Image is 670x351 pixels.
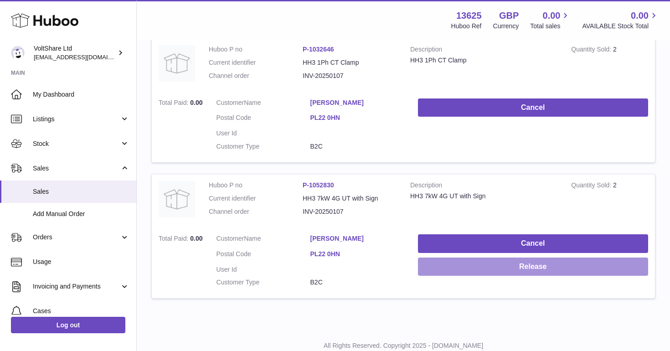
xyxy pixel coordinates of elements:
[303,194,397,203] dd: HH3 7kW 4G UT with Sign
[303,181,334,189] a: P-1052830
[310,250,404,258] a: PL22 0HN
[33,282,120,291] span: Invoicing and Payments
[303,58,397,67] dd: HH3 1Ph CT Clamp
[216,235,244,242] span: Customer
[190,235,202,242] span: 0.00
[310,114,404,122] a: PL22 0HN
[216,142,310,151] dt: Customer Type
[209,72,303,80] dt: Channel order
[216,265,310,274] dt: User Id
[33,164,120,173] span: Sales
[493,22,519,31] div: Currency
[410,45,557,56] strong: Description
[216,114,310,124] dt: Postal Code
[159,45,195,82] img: no-photo.jpg
[303,72,397,80] dd: INV-20250107
[11,317,125,333] a: Log out
[209,45,303,54] dt: Huboo P no
[33,258,129,266] span: Usage
[582,10,659,31] a: 0.00 AVAILABLE Stock Total
[310,98,404,107] a: [PERSON_NAME]
[582,22,659,31] span: AVAILABLE Stock Total
[410,56,557,65] div: HH3 1Ph CT Clamp
[159,235,190,244] strong: Total Paid
[11,46,25,60] img: info@voltshare.co.uk
[159,99,190,108] strong: Total Paid
[34,53,134,61] span: [EMAIL_ADDRESS][DOMAIN_NAME]
[190,99,202,106] span: 0.00
[209,58,303,67] dt: Current identifier
[410,181,557,192] strong: Description
[216,98,310,109] dt: Name
[209,181,303,190] dt: Huboo P no
[499,10,519,22] strong: GBP
[216,250,310,261] dt: Postal Code
[418,258,648,276] button: Release
[456,10,482,22] strong: 13625
[33,307,129,315] span: Cases
[216,129,310,138] dt: User Id
[34,44,116,62] div: VoltShare Ltd
[631,10,649,22] span: 0.00
[310,142,404,151] dd: B2C
[310,234,404,243] a: [PERSON_NAME]
[209,194,303,203] dt: Current identifier
[410,192,557,201] div: HH3 7kW 4G UT with Sign
[144,341,663,350] p: All Rights Reserved. Copyright 2025 - [DOMAIN_NAME]
[216,99,244,106] span: Customer
[530,10,571,31] a: 0.00 Total sales
[209,207,303,216] dt: Channel order
[216,234,310,245] dt: Name
[303,207,397,216] dd: INV-20250107
[33,233,120,242] span: Orders
[33,210,129,218] span: Add Manual Order
[530,22,571,31] span: Total sales
[564,38,655,92] td: 2
[564,174,655,227] td: 2
[571,46,613,55] strong: Quantity Sold
[33,139,120,148] span: Stock
[418,234,648,253] button: Cancel
[418,98,648,117] button: Cancel
[451,22,482,31] div: Huboo Ref
[33,90,129,99] span: My Dashboard
[33,115,120,124] span: Listings
[571,181,613,191] strong: Quantity Sold
[543,10,561,22] span: 0.00
[159,181,195,217] img: no-photo.jpg
[303,46,334,53] a: P-1032646
[216,278,310,287] dt: Customer Type
[310,278,404,287] dd: B2C
[33,187,129,196] span: Sales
